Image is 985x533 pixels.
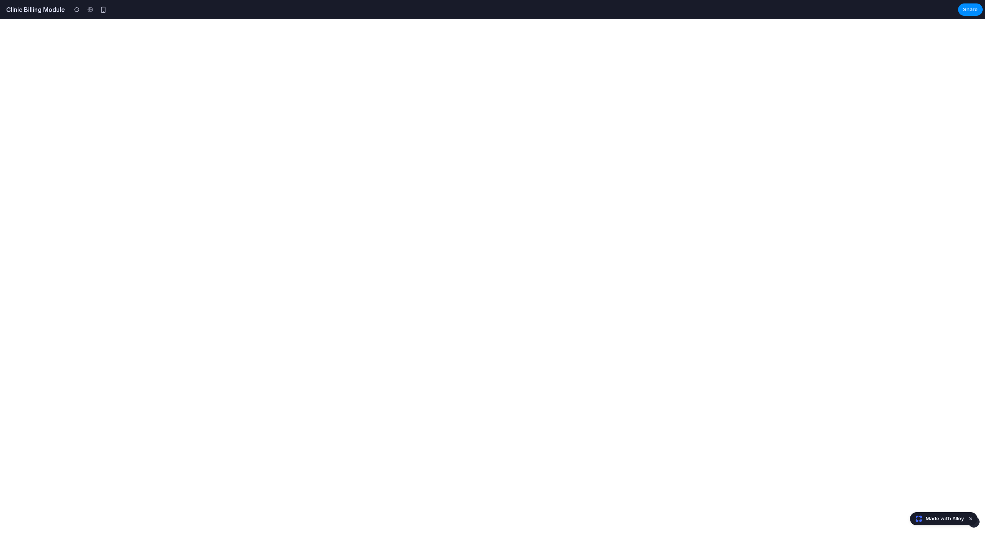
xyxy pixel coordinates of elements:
[963,6,978,13] span: Share
[926,515,964,523] span: Made with Alloy
[910,515,965,523] a: Made with Alloy
[966,514,975,523] button: Dismiss watermark
[958,3,983,16] button: Share
[3,5,65,14] h2: Clinic Billing Module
